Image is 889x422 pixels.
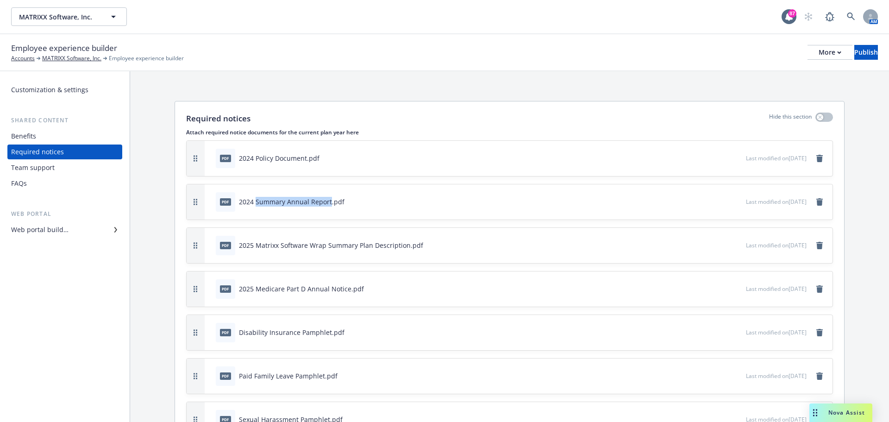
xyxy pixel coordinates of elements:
[719,240,726,250] button: download file
[7,116,122,125] div: Shared content
[734,240,742,250] button: preview file
[11,54,35,63] a: Accounts
[746,198,807,206] span: Last modified on [DATE]
[814,240,825,251] a: remove
[109,54,184,63] span: Employee experience builder
[220,198,231,205] span: pdf
[220,329,231,336] span: pdf
[719,197,726,207] button: download file
[7,222,122,237] a: Web portal builder
[734,197,742,207] button: preview file
[808,45,852,60] button: More
[854,45,878,60] button: Publish
[239,153,319,163] div: 2024 Policy Document.pdf
[746,372,807,380] span: Last modified on [DATE]
[42,54,101,63] a: MATRIXX Software, Inc.
[746,241,807,249] span: Last modified on [DATE]
[746,328,807,336] span: Last modified on [DATE]
[814,327,825,338] a: remove
[809,403,821,422] div: Drag to move
[719,284,726,294] button: download file
[186,113,250,125] p: Required notices
[799,7,818,26] a: Start snowing
[19,12,99,22] span: MATRIXX Software, Inc.
[842,7,860,26] a: Search
[11,42,117,54] span: Employee experience builder
[7,176,122,191] a: FAQs
[7,160,122,175] a: Team support
[7,145,122,159] a: Required notices
[11,129,36,144] div: Benefits
[828,409,865,416] span: Nova Assist
[734,371,742,381] button: preview file
[11,82,88,97] div: Customization & settings
[11,222,69,237] div: Web portal builder
[746,154,807,162] span: Last modified on [DATE]
[788,9,796,18] div: 87
[809,403,872,422] button: Nova Assist
[239,197,344,207] div: 2024 Summary Annual Report.pdf
[239,284,364,294] div: 2025 Medicare Part D Annual Notice.pdf
[7,82,122,97] a: Customization & settings
[239,371,338,381] div: Paid Family Leave Pamphlet.pdf
[7,129,122,144] a: Benefits
[186,128,833,136] p: Attach required notice documents for the current plan year here
[814,283,825,295] a: remove
[220,285,231,292] span: pdf
[746,285,807,293] span: Last modified on [DATE]
[819,45,841,59] div: More
[220,242,231,249] span: pdf
[814,153,825,164] a: remove
[734,328,742,337] button: preview file
[719,328,726,337] button: download file
[769,113,812,125] p: Hide this section
[814,371,825,382] a: remove
[11,145,64,159] div: Required notices
[239,328,344,337] div: Disability Insurance Pamphlet.pdf
[220,155,231,162] span: pdf
[854,45,878,59] div: Publish
[734,153,742,163] button: preview file
[7,209,122,219] div: Web portal
[11,160,55,175] div: Team support
[719,153,726,163] button: download file
[239,240,423,250] div: 2025 Matrixx Software Wrap Summary Plan Description.pdf
[220,372,231,379] span: pdf
[820,7,839,26] a: Report a Bug
[734,284,742,294] button: preview file
[11,176,27,191] div: FAQs
[719,371,726,381] button: download file
[11,7,127,26] button: MATRIXX Software, Inc.
[814,196,825,208] a: remove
